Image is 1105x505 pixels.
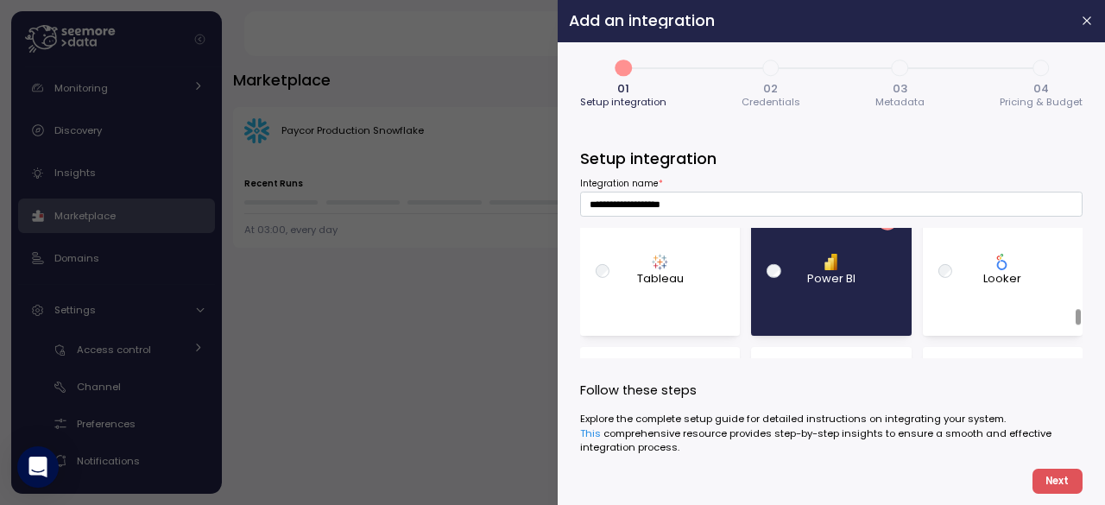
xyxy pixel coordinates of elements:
span: 2 [756,54,786,83]
h2: Add an integration [569,13,1066,28]
span: 04 [1033,83,1049,94]
p: Looker [983,270,1021,287]
button: Next [1032,469,1083,494]
span: Metadata [875,98,925,107]
span: 4 [1026,54,1056,83]
button: 303Metadata [875,54,925,111]
button: 202Credentials [742,54,800,111]
span: Next [1045,470,1069,493]
p: Power BI [807,270,856,287]
span: Pricing & Budget [1000,98,1083,107]
a: This [580,426,601,440]
span: 1 [609,54,638,83]
button: 404Pricing & Budget [1000,54,1083,111]
span: 3 [886,54,915,83]
p: Tableau [637,270,684,287]
p: Follow these steps [580,381,1083,401]
div: Explore the complete setup guide for detailed instructions on integrating your system. comprehens... [580,412,1083,454]
span: 01 [617,83,629,94]
span: 02 [764,83,779,94]
span: Credentials [742,98,800,107]
span: Setup integration [580,98,666,107]
button: 101Setup integration [580,54,666,111]
div: Open Intercom Messenger [17,446,59,488]
h3: Setup integration [580,148,1083,169]
span: 03 [893,83,907,94]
